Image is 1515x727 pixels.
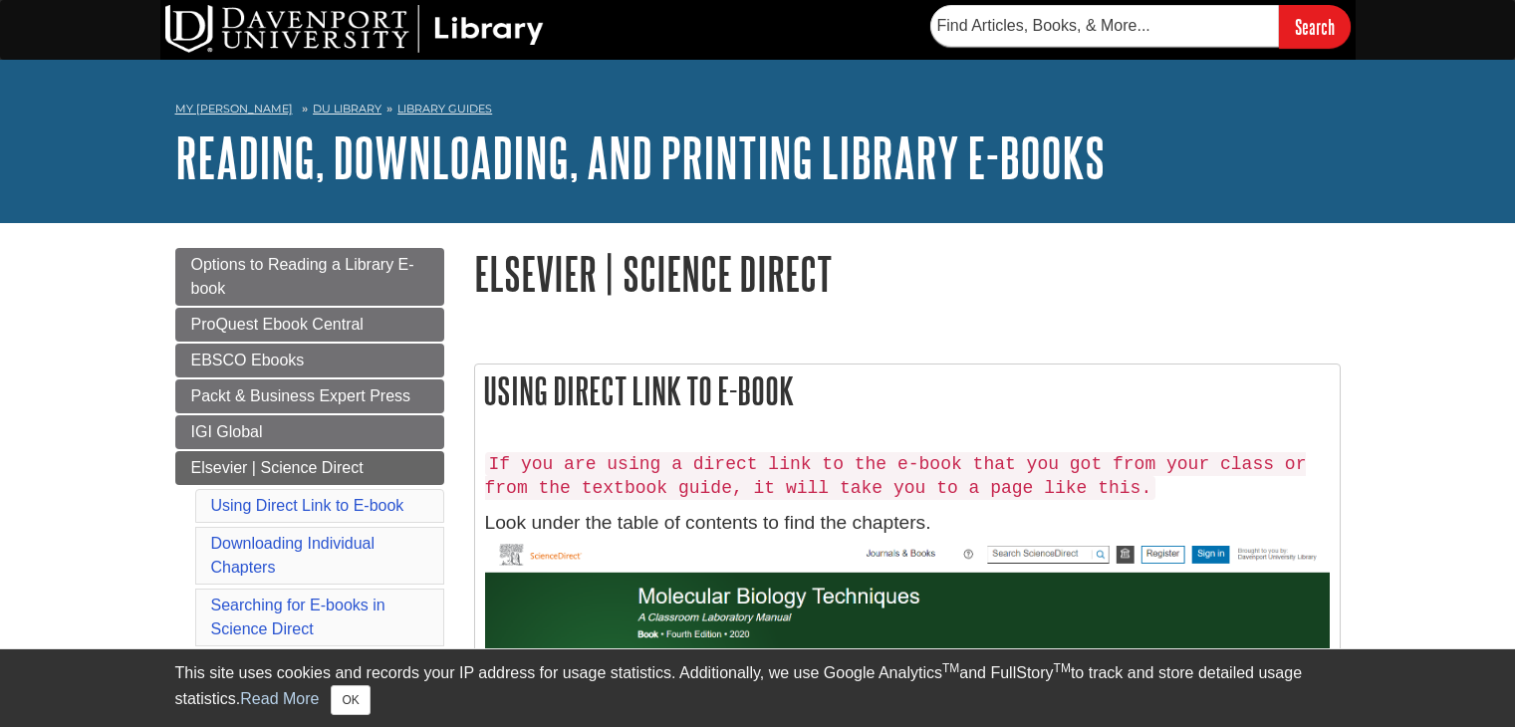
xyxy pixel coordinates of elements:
a: Searching for E-books in Science Direct [211,597,385,637]
span: Elsevier | Science Direct [191,459,364,476]
a: ProQuest Ebook Central [175,308,444,342]
a: Packt & Business Expert Press [175,379,444,413]
input: Search [1279,5,1351,48]
span: Options to Reading a Library E-book [191,256,414,297]
code: If you are using a direct link to the e-book that you got from your class or from the textbook gu... [485,452,1307,500]
span: ProQuest Ebook Central [191,316,364,333]
a: DU Library [313,102,381,116]
img: DU Library [165,5,544,53]
a: IGI Global [175,415,444,449]
sup: TM [1054,661,1071,675]
a: My [PERSON_NAME] [175,101,293,118]
a: Back to Top [1446,316,1510,343]
div: This site uses cookies and records your IP address for usage statistics. Additionally, we use Goo... [175,661,1341,715]
a: Using Direct Link to E-book [211,497,404,514]
a: Downloading Individual Chapters [211,535,376,576]
nav: breadcrumb [175,96,1341,127]
a: Read More [240,690,319,707]
a: Reading, Downloading, and Printing Library E-books [175,126,1105,188]
sup: TM [942,661,959,675]
span: EBSCO Ebooks [191,352,305,368]
a: Options to Reading a Library E-book [175,248,444,306]
h2: Using Direct Link to E-book [475,364,1340,417]
h1: Elsevier | Science Direct [474,248,1341,299]
span: Packt & Business Expert Press [191,387,411,404]
span: IGI Global [191,423,263,440]
a: EBSCO Ebooks [175,344,444,377]
form: Searches DU Library's articles, books, and more [930,5,1351,48]
button: Close [331,685,370,715]
a: Library Guides [397,102,492,116]
a: Elsevier | Science Direct [175,451,444,485]
input: Find Articles, Books, & More... [930,5,1279,47]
